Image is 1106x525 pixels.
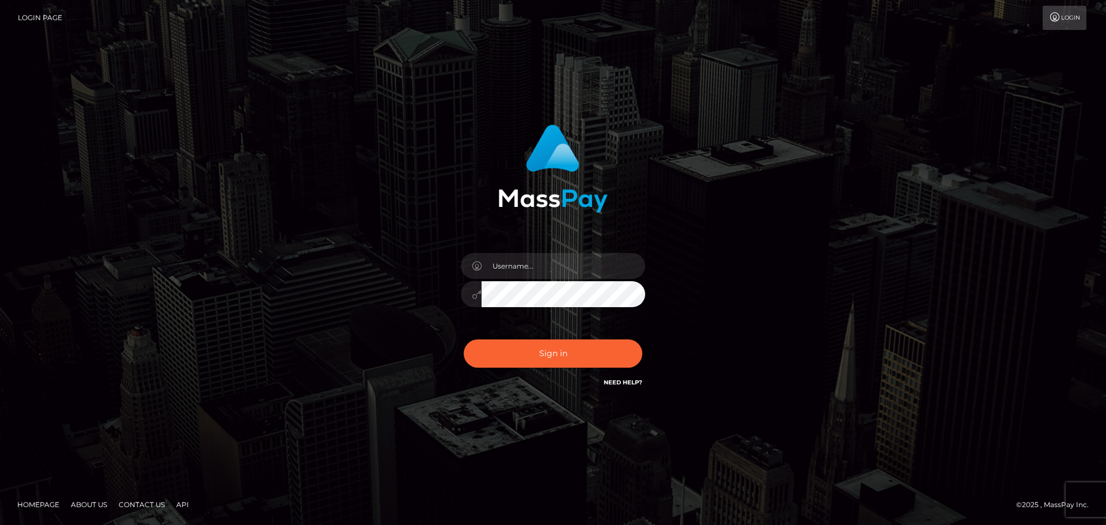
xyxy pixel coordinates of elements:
a: Need Help? [604,379,642,386]
a: Login Page [18,6,62,30]
a: API [172,496,194,513]
div: © 2025 , MassPay Inc. [1016,498,1097,511]
a: Login [1043,6,1086,30]
img: MassPay Login [498,124,608,213]
input: Username... [482,253,645,279]
a: Homepage [13,496,64,513]
button: Sign in [464,339,642,368]
a: About Us [66,496,112,513]
a: Contact Us [114,496,169,513]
